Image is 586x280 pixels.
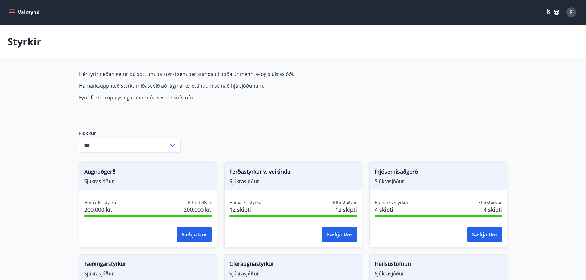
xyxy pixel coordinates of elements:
[79,82,369,89] p: Hámarksupphæð styrks miðast við að lágmarksréttindum sé náð hjá sjóðunum.
[375,178,502,185] span: Sjúkrasjóður
[84,168,212,178] span: Augnaðgerð
[188,199,212,206] span: Eftirstöðvar
[229,168,357,178] span: Ferðastyrkur v. veikinda
[375,168,502,178] span: Frjósemisaðgerð
[564,5,579,20] button: E
[7,35,41,48] p: Styrkir
[7,7,42,18] button: menu
[229,199,263,206] span: Hámarks styrkur
[478,199,502,206] span: Eftirstöðvar
[184,206,212,214] span: 200.000 kr.
[467,227,502,242] button: Sækja um
[333,199,357,206] span: Eftirstöðvar
[84,206,118,214] span: 200.000 kr.
[79,94,369,101] p: Fyrir frekari upplýsingar má snúa sér til skrifstofu.
[229,260,357,270] span: Gleraugnastyrkur
[229,178,357,185] span: Sjúkrasjóður
[79,71,369,77] p: Hér fyrir neðan getur þú sótt um þá styrki sem þér standa til boða úr mennta- og sjúkrasjóði.
[335,206,357,214] span: 12 skipti
[229,206,263,214] span: 12 skipti
[375,199,409,206] span: Hámarks styrkur
[79,130,181,136] label: Flokkur
[375,206,409,214] span: 4 skipti
[84,178,212,185] span: Sjúkrasjóður
[543,7,563,18] button: ÍS
[84,199,118,206] span: Hámarks styrkur
[484,206,502,214] span: 4 skipti
[570,9,573,16] span: E
[229,270,357,277] span: Sjúkrasjóður
[84,270,212,277] span: Sjúkrasjóður
[177,227,212,242] button: Sækja um
[375,260,502,270] span: Heilsustofnun
[322,227,357,242] button: Sækja um
[84,260,212,270] span: Fæðingarstyrkur
[375,270,502,277] span: Sjúkrasjóður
